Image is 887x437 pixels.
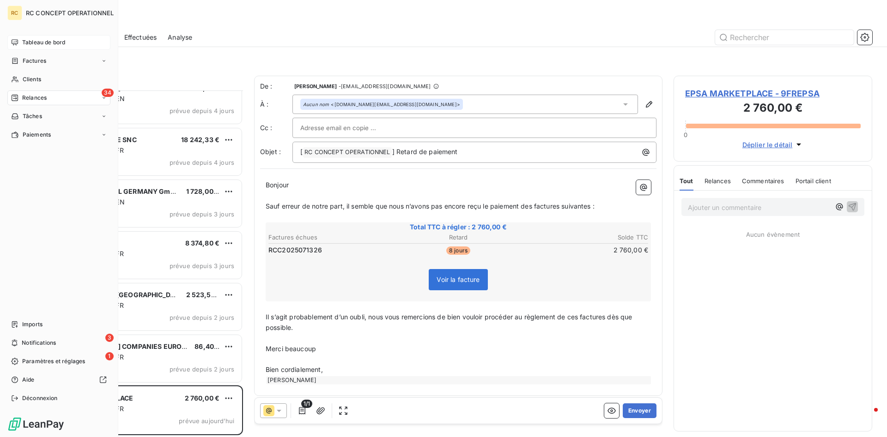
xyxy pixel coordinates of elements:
[170,107,234,114] span: prévue depuis 4 jours
[796,177,831,185] span: Portail client
[22,376,35,384] span: Aide
[170,210,234,218] span: prévue depuis 3 jours
[742,177,784,185] span: Commentaires
[170,262,234,269] span: prévue depuis 3 jours
[300,148,303,156] span: [
[522,245,649,255] td: 2 760,00 €
[186,187,220,195] span: 1 728,00 €
[23,75,41,84] span: Clients
[260,123,292,132] label: Cc :
[26,9,114,17] span: RC CONCEPT OPERATIONNEL
[267,222,650,232] span: Total TTC à régler : 2 760,00 €
[680,177,693,185] span: Tout
[437,275,480,283] span: Voir la facture
[23,57,46,65] span: Factures
[301,400,312,408] span: 1/1
[392,148,458,156] span: ] Retard de paiement
[266,345,316,353] span: Merci beaucoup
[179,417,234,425] span: prévue aujourd’hui
[170,314,234,321] span: prévue depuis 2 jours
[102,89,114,97] span: 34
[22,38,65,47] span: Tableau de bord
[303,101,329,108] em: Aucun nom
[685,87,861,100] span: EPSA MARKETPLACE - 9FREPSA
[170,365,234,373] span: prévue depuis 2 jours
[740,139,807,150] button: Déplier le détail
[168,33,192,42] span: Analyse
[715,30,854,45] input: Rechercher
[685,100,861,118] h3: 2 760,00 €
[266,365,323,373] span: Bien cordialement,
[260,82,292,91] span: De :
[522,233,649,242] th: Solde TTC
[339,84,431,89] span: - [EMAIL_ADDRESS][DOMAIN_NAME]
[294,84,337,89] span: [PERSON_NAME]
[7,6,22,20] div: RC
[65,291,185,299] span: LVMH FINANCE [GEOGRAPHIC_DATA]
[446,246,470,255] span: 8 jours
[742,140,793,150] span: Déplier le détail
[856,406,878,428] iframe: Intercom live chat
[65,187,179,195] span: ORVEON GLOBAL GERMANY Gmbh
[23,131,51,139] span: Paiements
[260,148,281,156] span: Objet :
[268,245,322,255] span: RCC2025071326
[194,342,220,350] span: 86,40 €
[746,231,800,238] span: Aucun évènement
[266,313,634,331] span: Il s’agit probablement d’un oubli, nous vous remercions de bien vouloir procéder au règlement de ...
[22,320,43,329] span: Imports
[186,291,222,299] span: 2 523,52 €
[185,239,220,247] span: 8 374,80 €
[170,159,234,166] span: prévue depuis 4 jours
[105,352,114,360] span: 1
[105,334,114,342] span: 3
[22,394,58,402] span: Déconnexion
[300,121,400,135] input: Adresse email en copie ...
[268,233,394,242] th: Factures échues
[623,403,656,418] button: Envoyer
[22,94,47,102] span: Relances
[185,394,220,402] span: 2 760,00 €
[395,233,521,242] th: Retard
[23,112,42,120] span: Tâches
[303,101,460,108] div: <[DOMAIN_NAME][EMAIL_ADDRESS][DOMAIN_NAME]>
[684,131,687,138] span: 0
[22,357,85,365] span: Paramètres et réglages
[124,33,157,42] span: Effectuées
[65,342,190,350] span: [PERSON_NAME] COMPANIES EUROPE
[266,202,595,210] span: Sauf erreur de notre part, il semble que nous n’avons pas encore reçu le paiement des factures su...
[7,417,65,431] img: Logo LeanPay
[303,147,391,158] span: RC CONCEPT OPERATIONNEL
[44,90,243,437] div: grid
[22,339,56,347] span: Notifications
[7,372,110,387] a: Aide
[260,100,292,109] label: À :
[266,181,289,189] span: Bonjour
[705,177,731,185] span: Relances
[181,136,219,144] span: 18 242,33 €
